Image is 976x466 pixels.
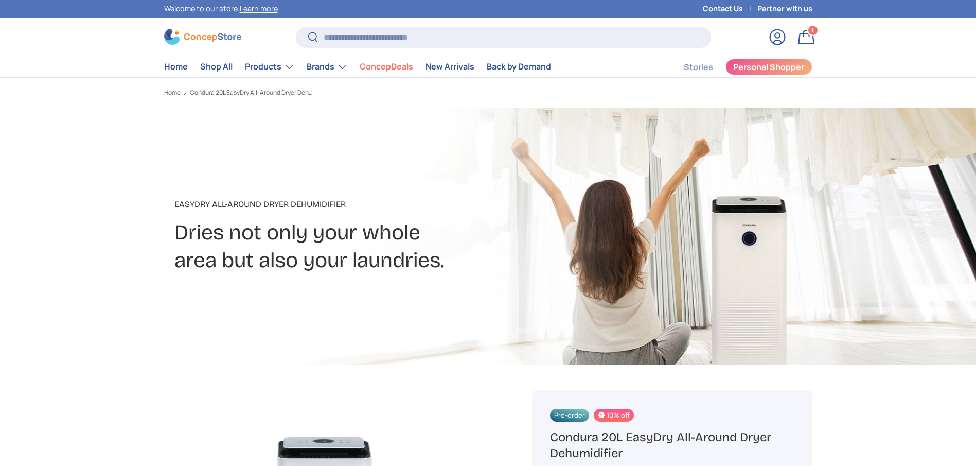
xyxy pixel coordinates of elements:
[174,219,570,274] h2: Dries not only your whole area but also your laundries.
[811,26,814,34] span: 1
[425,57,474,77] a: New Arrivals
[307,57,347,77] a: Brands
[240,4,278,13] a: Learn more
[550,409,589,422] span: Pre-order
[757,3,812,14] a: Partner with us
[164,57,188,77] a: Home
[594,409,634,422] span: 10% off
[190,90,313,96] a: Condura 20L EasyDry All-Around Dryer Dehumidifier
[300,57,353,77] summary: Brands
[164,57,551,77] nav: Primary
[659,57,812,77] nav: Secondary
[164,90,181,96] a: Home
[174,198,570,211] p: EasyDry All-Around Dryer Dehumidifier
[245,57,294,77] a: Products
[487,57,551,77] a: Back by Demand
[164,3,278,14] p: Welcome to our store.
[703,3,757,14] a: Contact Us
[164,88,508,97] nav: Breadcrumbs
[239,57,300,77] summary: Products
[360,57,413,77] a: ConcepDeals
[725,59,812,75] a: Personal Shopper
[550,429,794,461] h1: Condura 20L EasyDry All-Around Dryer Dehumidifier
[733,63,804,71] span: Personal Shopper
[164,29,241,45] img: ConcepStore
[200,57,233,77] a: Shop All
[684,57,713,77] a: Stories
